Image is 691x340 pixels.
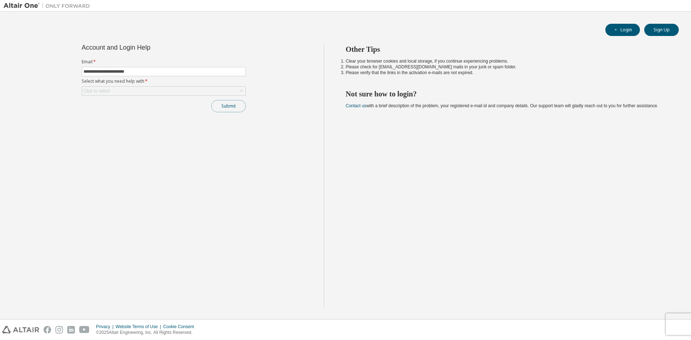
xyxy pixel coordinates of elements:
[346,58,666,64] li: Clear your browser cookies and local storage, if you continue experiencing problems.
[82,45,213,50] div: Account and Login Help
[96,330,198,336] p: © 2025 Altair Engineering, Inc. All Rights Reserved.
[163,324,198,330] div: Cookie Consent
[82,87,245,95] div: Click to select
[116,324,163,330] div: Website Terms of Use
[346,89,666,99] h2: Not sure how to login?
[4,2,94,9] img: Altair One
[55,326,63,334] img: instagram.svg
[346,45,666,54] h2: Other Tips
[82,59,246,65] label: Email
[346,103,658,108] span: with a brief description of the problem, your registered e-mail id and company details. Our suppo...
[82,78,246,84] label: Select what you need help with
[605,24,640,36] button: Login
[83,88,110,94] div: Click to select
[44,326,51,334] img: facebook.svg
[79,326,90,334] img: youtube.svg
[96,324,116,330] div: Privacy
[67,326,75,334] img: linkedin.svg
[346,70,666,76] li: Please verify that the links in the activation e-mails are not expired.
[644,24,679,36] button: Sign Up
[2,326,39,334] img: altair_logo.svg
[211,100,246,112] button: Submit
[346,103,366,108] a: Contact us
[346,64,666,70] li: Please check for [EMAIL_ADDRESS][DOMAIN_NAME] mails in your junk or spam folder.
